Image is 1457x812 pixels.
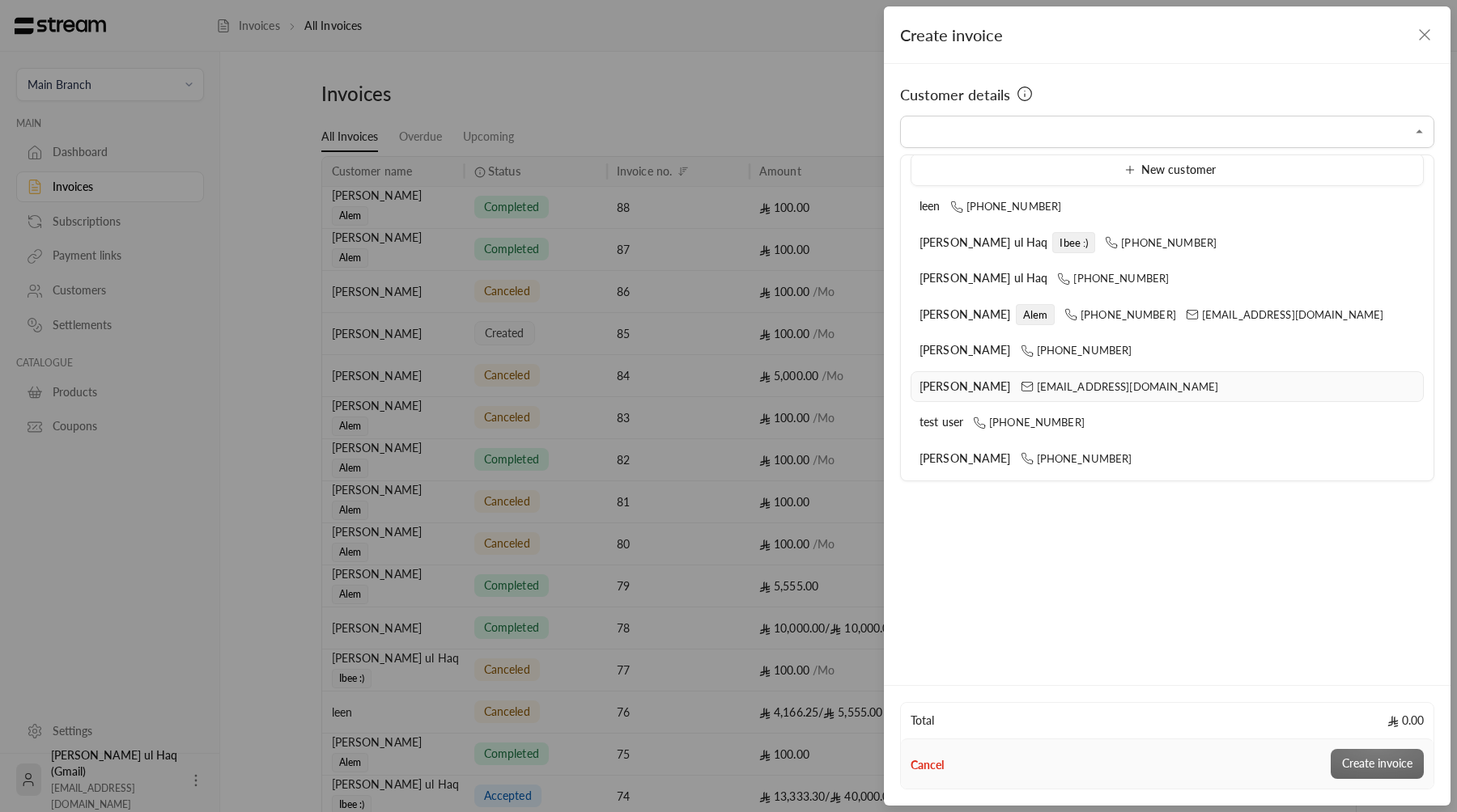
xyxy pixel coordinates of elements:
span: [PERSON_NAME] [920,343,1011,357]
span: Ibee :) [1052,232,1095,253]
span: 0.00 [1387,713,1424,729]
button: Cancel [911,757,944,773]
span: [PHONE_NUMBER] [950,200,1062,213]
span: test user [920,415,963,429]
button: Close [1410,122,1429,142]
span: Create invoice [900,25,1003,44]
span: [PERSON_NAME] [920,451,1011,465]
span: [PERSON_NAME] ul Haq [920,271,1047,285]
span: [PHONE_NUMBER] [973,416,1085,429]
span: [PERSON_NAME] ul Haq [920,235,1047,249]
span: Total [911,713,934,729]
span: [EMAIL_ADDRESS][DOMAIN_NAME] [1021,380,1218,393]
span: [PERSON_NAME] [920,307,1011,321]
span: [PHONE_NUMBER] [1021,452,1132,465]
span: [PHONE_NUMBER] [1021,344,1132,357]
span: Customer details [900,83,1010,106]
span: Alem [1016,304,1056,325]
span: New customer [1119,163,1216,176]
span: [PHONE_NUMBER] [1105,236,1217,249]
span: [PHONE_NUMBER] [1057,272,1169,285]
span: [PERSON_NAME] [920,379,1011,393]
span: [PHONE_NUMBER] [1064,308,1176,321]
span: leen [920,199,941,213]
span: [EMAIL_ADDRESS][DOMAIN_NAME] [1186,308,1383,321]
